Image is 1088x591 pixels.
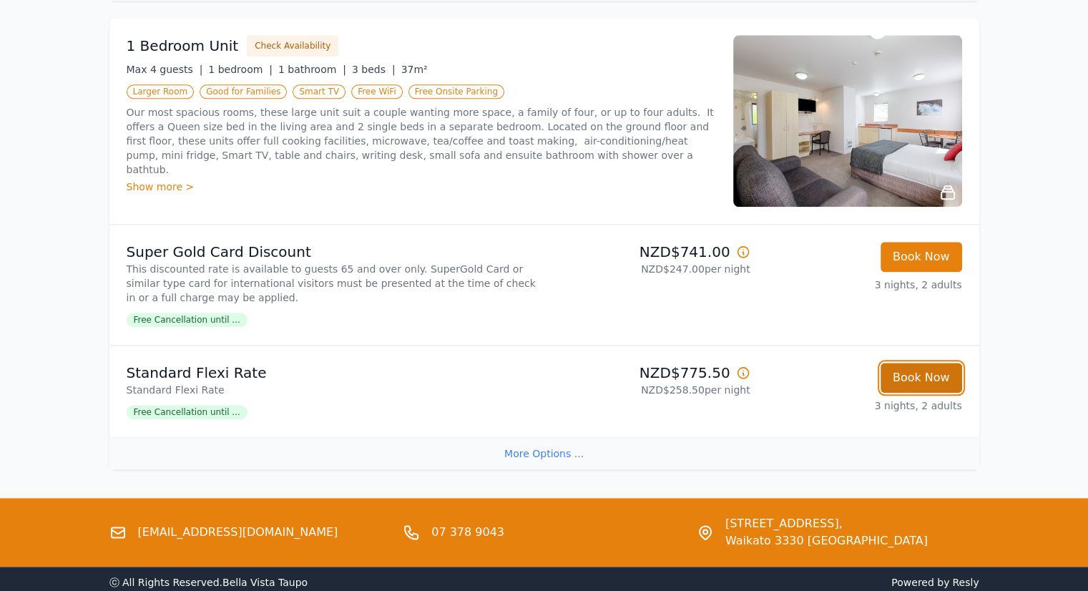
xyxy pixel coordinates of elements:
[550,575,979,590] span: Powered by
[881,363,962,393] button: Book Now
[762,399,962,413] p: 3 nights, 2 adults
[208,64,273,75] span: 1 bedroom |
[127,313,248,327] span: Free Cancellation until ...
[127,363,539,383] p: Standard Flexi Rate
[881,242,962,272] button: Book Now
[200,84,287,99] span: Good for Families
[725,515,928,532] span: [STREET_ADDRESS],
[278,64,346,75] span: 1 bathroom |
[352,64,396,75] span: 3 beds |
[408,84,504,99] span: Free Onsite Parking
[127,84,195,99] span: Larger Room
[127,36,239,56] h3: 1 Bedroom Unit
[550,262,750,276] p: NZD$247.00 per night
[952,577,979,588] a: Resly
[127,405,248,419] span: Free Cancellation until ...
[127,64,203,75] span: Max 4 guests |
[550,363,750,383] p: NZD$775.50
[109,437,979,469] div: More Options ...
[351,84,403,99] span: Free WiFi
[127,105,716,177] p: Our most spacious rooms, these large unit suit a couple wanting more space, a family of four, or ...
[762,278,962,292] p: 3 nights, 2 adults
[127,180,716,194] div: Show more >
[127,242,539,262] p: Super Gold Card Discount
[109,577,308,588] span: ⓒ All Rights Reserved. Bella Vista Taupo
[550,242,750,262] p: NZD$741.00
[138,524,338,541] a: [EMAIL_ADDRESS][DOMAIN_NAME]
[725,532,928,550] span: Waikato 3330 [GEOGRAPHIC_DATA]
[431,524,504,541] a: 07 378 9043
[247,35,338,57] button: Check Availability
[127,262,539,305] p: This discounted rate is available to guests 65 and over only. SuperGold Card or similar type card...
[293,84,345,99] span: Smart TV
[127,383,539,397] p: Standard Flexi Rate
[550,383,750,397] p: NZD$258.50 per night
[401,64,428,75] span: 37m²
